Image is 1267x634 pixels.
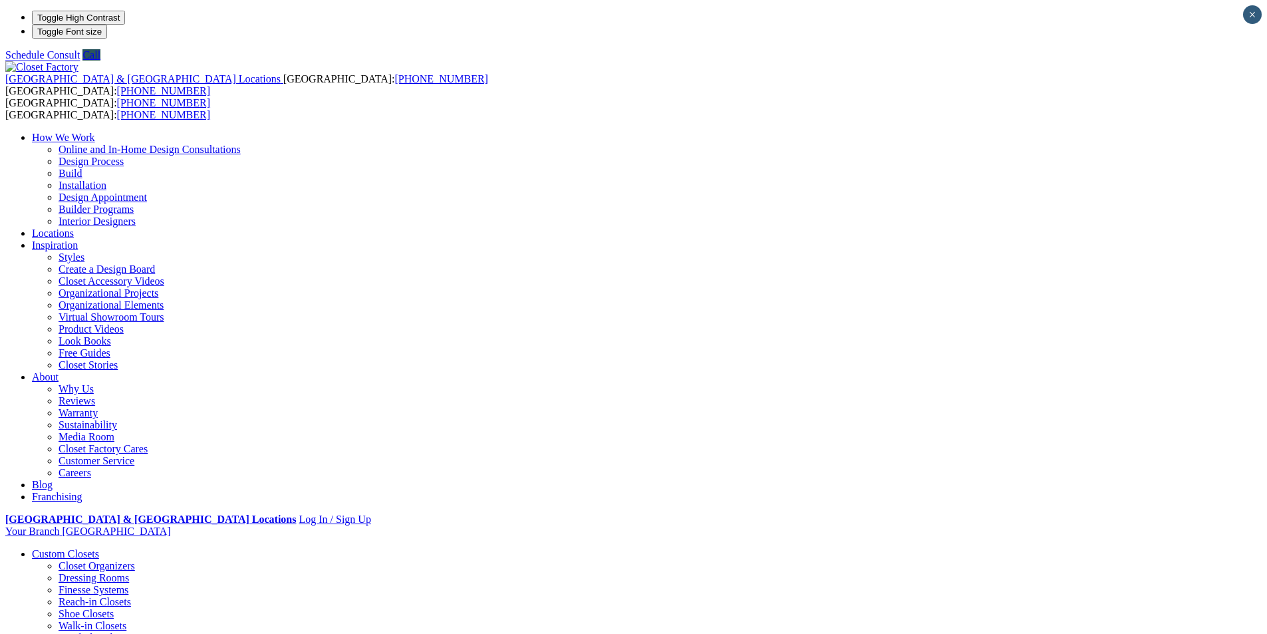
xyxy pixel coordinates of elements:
a: Closet Factory Cares [59,443,148,454]
a: Organizational Projects [59,287,158,299]
a: [GEOGRAPHIC_DATA] & [GEOGRAPHIC_DATA] Locations [5,73,283,84]
a: Custom Closets [32,548,99,559]
span: Toggle Font size [37,27,102,37]
a: Shoe Closets [59,608,114,619]
a: Organizational Elements [59,299,164,311]
a: Why Us [59,383,94,395]
a: [PHONE_NUMBER] [117,97,210,108]
span: [GEOGRAPHIC_DATA] [62,526,170,537]
a: Free Guides [59,347,110,359]
span: Your Branch [5,526,59,537]
a: Installation [59,180,106,191]
button: Toggle Font size [32,25,107,39]
img: Closet Factory [5,61,78,73]
a: Online and In-Home Design Consultations [59,144,241,155]
span: [GEOGRAPHIC_DATA] & [GEOGRAPHIC_DATA] Locations [5,73,281,84]
a: Franchising [32,491,82,502]
a: Build [59,168,82,179]
a: Customer Service [59,455,134,466]
a: Your Branch [GEOGRAPHIC_DATA] [5,526,171,537]
a: Closet Organizers [59,560,135,571]
a: Locations [32,228,74,239]
a: Warranty [59,407,98,418]
a: [PHONE_NUMBER] [117,85,210,96]
a: Interior Designers [59,216,136,227]
span: Toggle High Contrast [37,13,120,23]
a: Log In / Sign Up [299,514,370,525]
a: Inspiration [32,239,78,251]
a: Reach-in Closets [59,596,131,607]
a: Styles [59,251,84,263]
a: Builder Programs [59,204,134,215]
a: How We Work [32,132,95,143]
a: Virtual Showroom Tours [59,311,164,323]
a: Closet Accessory Videos [59,275,164,287]
a: Schedule Consult [5,49,80,61]
a: Call [82,49,100,61]
a: Closet Stories [59,359,118,371]
a: Product Videos [59,323,124,335]
a: Design Appointment [59,192,147,203]
a: Look Books [59,335,111,347]
a: About [32,371,59,383]
button: Toggle High Contrast [32,11,125,25]
a: [PHONE_NUMBER] [394,73,488,84]
a: Media Room [59,431,114,442]
a: [PHONE_NUMBER] [117,109,210,120]
a: Design Process [59,156,124,167]
a: Sustainability [59,419,117,430]
span: [GEOGRAPHIC_DATA]: [GEOGRAPHIC_DATA]: [5,97,210,120]
a: Walk-in Closets [59,620,126,631]
span: [GEOGRAPHIC_DATA]: [GEOGRAPHIC_DATA]: [5,73,488,96]
button: Close [1243,5,1262,24]
a: Create a Design Board [59,263,155,275]
a: Dressing Rooms [59,572,129,583]
a: Blog [32,479,53,490]
a: Finesse Systems [59,584,128,595]
a: [GEOGRAPHIC_DATA] & [GEOGRAPHIC_DATA] Locations [5,514,296,525]
a: Reviews [59,395,95,406]
a: Careers [59,467,91,478]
